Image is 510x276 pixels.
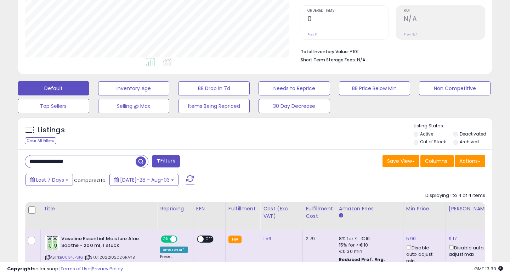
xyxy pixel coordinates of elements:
button: Selling @ Max [98,99,170,113]
label: Active [420,131,433,137]
span: [DATE]-28 - Aug-03 [120,176,170,183]
div: Fulfillment [228,205,257,212]
div: Fulfillment Cost [306,205,333,220]
button: Filters [152,155,180,167]
h2: N/A [404,15,485,24]
div: Displaying 1 to 4 of 4 items [425,192,485,199]
b: Short Term Storage Fees: [301,57,356,63]
span: ON [161,236,170,242]
button: Save View [382,155,419,167]
button: Last 7 Days [25,174,73,186]
small: Prev: 0 [307,32,317,37]
button: Top Sellers [18,99,89,113]
button: Actions [455,155,485,167]
a: 1.56 [263,235,272,242]
div: Clear All Filters [25,137,56,144]
a: 9.17 [449,235,457,242]
span: OFF [204,236,215,242]
a: Terms of Use [61,265,91,272]
div: ASIN: [45,236,152,269]
div: EFN [196,205,222,212]
button: Inventory Age [98,81,170,95]
span: ROI [404,9,485,13]
div: Repricing [160,205,190,212]
div: Title [44,205,154,212]
b: Total Inventory Value: [301,49,349,55]
button: 30 Day Decrease [259,99,330,113]
div: [PERSON_NAME] [449,205,491,212]
div: Cost (Exc. VAT) [263,205,300,220]
a: B0034LPSIG [60,254,83,260]
div: Min Price [406,205,443,212]
button: Non Competitive [419,81,491,95]
h5: Listings [38,125,65,135]
span: Compared to: [74,177,107,184]
button: BB Drop in 7d [178,81,250,95]
button: [DATE]-28 - Aug-03 [109,174,178,186]
div: seller snap | | [7,266,123,272]
span: | SKU: 2022102026RAYBIT [84,254,138,260]
div: 15% for > €10 [339,242,398,248]
li: £101 [301,47,480,55]
a: 5.90 [406,235,416,242]
div: Disable auto adjust min [406,244,440,264]
span: Columns [425,158,447,165]
label: Archived [460,139,479,145]
span: OFF [176,236,188,242]
h2: 0 [307,15,389,24]
label: Out of Stock [420,139,446,145]
button: Default [18,81,89,95]
span: N/A [357,56,365,63]
p: Listing States: [414,123,493,129]
span: Ordered Items [307,9,389,13]
img: 41BNjres49L._SL40_.jpg [45,236,59,250]
button: Items Being Repriced [178,99,250,113]
div: 2.79 [306,236,330,242]
div: 8% for <= €10 [339,236,398,242]
button: BB Price Below Min [339,81,410,95]
div: Amazon Fees [339,205,400,212]
span: 2025-08-11 13:30 GMT [474,265,503,272]
div: Disable auto adjust max [449,244,488,258]
div: Amazon AI * [160,247,188,253]
small: Amazon Fees. [339,212,343,219]
small: Prev: N/A [404,32,418,37]
small: FBA [228,236,242,243]
button: Columns [420,155,454,167]
button: Needs to Reprice [259,81,330,95]
label: Deactivated [460,131,486,137]
div: Preset: [160,254,188,270]
strong: Copyright [7,265,33,272]
b: Vaseline Essential Moisture Aloe Soothe - 200 ml, 1 stück [61,236,147,250]
a: Privacy Policy [92,265,123,272]
div: €0.30 min [339,248,398,255]
span: Last 7 Days [36,176,64,183]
